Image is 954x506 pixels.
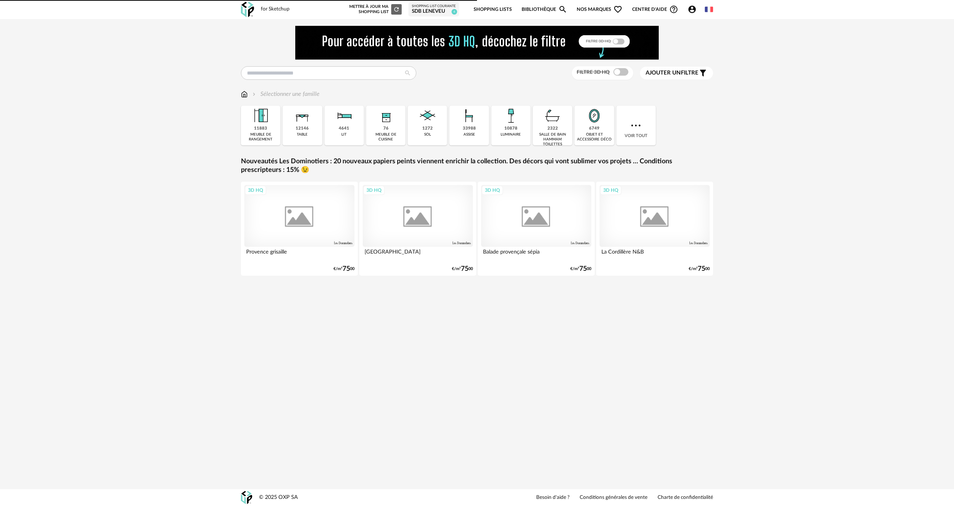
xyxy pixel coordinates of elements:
div: for Sketchup [261,6,290,13]
div: 4641 [339,126,349,131]
div: €/m² 00 [570,266,591,272]
span: Account Circle icon [688,5,697,14]
a: 3D HQ La Cordillère N&B €/m²7500 [596,182,713,276]
img: Sol.png [417,106,438,126]
span: Account Circle icon [688,5,700,14]
div: 3D HQ [363,185,385,195]
img: FILTRE%20HQ%20NEW_V1%20(4).gif [295,26,659,60]
img: Luminaire.png [501,106,521,126]
div: 76 [383,126,389,131]
div: assise [464,132,475,137]
div: 1272 [422,126,433,131]
div: Balade provençale sépia [481,247,591,262]
span: Filtre 3D HQ [577,70,610,75]
div: €/m² 00 [452,266,473,272]
div: 11883 [254,126,267,131]
div: 3D HQ [600,185,622,195]
div: sol [424,132,431,137]
img: OXP [241,2,254,17]
div: 2322 [547,126,558,131]
div: salle de bain hammam toilettes [535,132,570,147]
img: Table.png [292,106,313,126]
div: 6749 [589,126,600,131]
div: [GEOGRAPHIC_DATA] [363,247,473,262]
div: lit [341,132,347,137]
a: Besoin d'aide ? [536,494,570,501]
div: 12146 [296,126,309,131]
div: SDB LENEVEU [412,8,456,15]
div: meuble de cuisine [368,132,403,142]
div: objet et accessoire déco [577,132,612,142]
img: Assise.png [459,106,479,126]
img: svg+xml;base64,PHN2ZyB3aWR0aD0iMTYiIGhlaWdodD0iMTciIHZpZXdCb3g9IjAgMCAxNiAxNyIgZmlsbD0ibm9uZSIgeG... [241,90,248,99]
div: Mettre à jour ma Shopping List [348,4,402,15]
span: 75 [579,266,587,272]
div: luminaire [501,132,521,137]
div: table [297,132,308,137]
div: Shopping List courante [412,4,456,9]
div: Voir tout [616,106,656,145]
img: OXP [241,491,252,504]
div: © 2025 OXP SA [259,494,298,501]
img: Meuble%20de%20rangement.png [251,106,271,126]
span: 4 [452,9,457,15]
img: fr [705,5,713,13]
img: svg+xml;base64,PHN2ZyB3aWR0aD0iMTYiIGhlaWdodD0iMTYiIHZpZXdCb3g9IjAgMCAxNiAxNiIgZmlsbD0ibm9uZSIgeG... [251,90,257,99]
a: Charte de confidentialité [658,494,713,501]
span: Help Circle Outline icon [669,5,678,14]
span: filtre [646,69,698,77]
div: 3D HQ [481,185,503,195]
span: Nos marques [577,1,622,18]
a: Shopping List courante SDB LENEVEU 4 [412,4,456,15]
img: Miroir.png [584,106,604,126]
div: Provence grisaille [244,247,354,262]
span: Ajouter un [646,70,681,76]
div: 3D HQ [245,185,266,195]
a: Shopping Lists [474,1,512,18]
span: Centre d'aideHelp Circle Outline icon [632,5,678,14]
a: 3D HQ [GEOGRAPHIC_DATA] €/m²7500 [359,182,476,276]
div: meuble de rangement [243,132,278,142]
a: 3D HQ Balade provençale sépia €/m²7500 [478,182,595,276]
div: Sélectionner une famille [251,90,320,99]
span: Heart Outline icon [613,5,622,14]
div: €/m² 00 [689,266,710,272]
a: BibliothèqueMagnify icon [522,1,567,18]
div: 10878 [504,126,517,131]
img: Salle%20de%20bain.png [543,106,563,126]
span: 75 [698,266,705,272]
div: La Cordillère N&B [600,247,710,262]
a: Nouveautés Les Dominotiers : 20 nouveaux papiers peints viennent enrichir la collection. Des déco... [241,157,713,175]
button: Ajouter unfiltre Filter icon [640,67,713,79]
span: Refresh icon [393,7,400,11]
span: Filter icon [698,69,707,78]
img: Rangement.png [376,106,396,126]
span: Magnify icon [558,5,567,14]
div: €/m² 00 [333,266,354,272]
img: Literie.png [334,106,354,126]
a: Conditions générales de vente [580,494,647,501]
img: more.7b13dc1.svg [629,119,643,132]
span: 75 [342,266,350,272]
span: 75 [461,266,468,272]
div: 33988 [463,126,476,131]
a: 3D HQ Provence grisaille €/m²7500 [241,182,358,276]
